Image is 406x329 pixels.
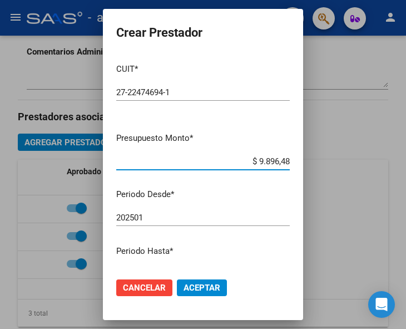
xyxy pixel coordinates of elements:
[116,279,172,296] button: Cancelar
[116,245,290,258] p: Periodo Hasta
[116,63,290,76] p: CUIT
[177,279,227,296] button: Aceptar
[116,22,290,43] h2: Crear Prestador
[184,283,220,293] span: Aceptar
[368,291,395,318] div: Open Intercom Messenger
[123,283,166,293] span: Cancelar
[116,188,290,201] p: Periodo Desde
[116,132,290,145] p: Presupuesto Monto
